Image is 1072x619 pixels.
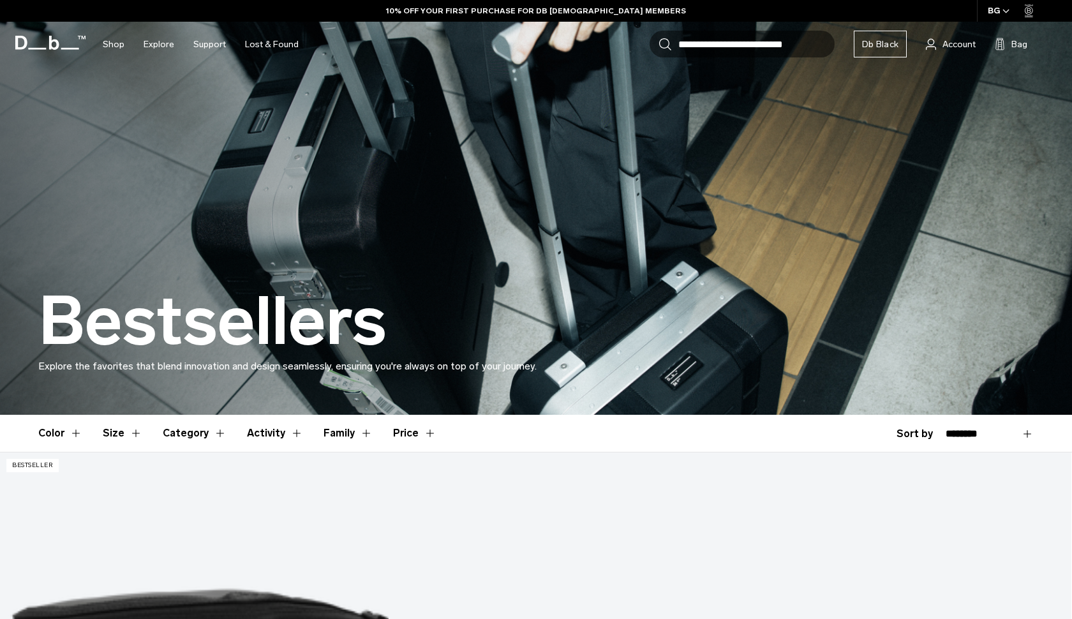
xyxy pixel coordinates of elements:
[245,22,299,67] a: Lost & Found
[144,22,174,67] a: Explore
[393,415,436,452] button: Toggle Price
[386,5,686,17] a: 10% OFF YOUR FIRST PURCHASE FOR DB [DEMOGRAPHIC_DATA] MEMBERS
[38,360,537,372] span: Explore the favorites that blend innovation and design seamlessly, ensuring you're always on top ...
[103,415,142,452] button: Toggle Filter
[324,415,373,452] button: Toggle Filter
[1011,38,1027,51] span: Bag
[926,36,976,52] a: Account
[38,285,387,359] h1: Bestsellers
[247,415,303,452] button: Toggle Filter
[942,38,976,51] span: Account
[163,415,227,452] button: Toggle Filter
[995,36,1027,52] button: Bag
[6,459,59,472] p: Bestseller
[854,31,907,57] a: Db Black
[93,22,308,67] nav: Main Navigation
[38,415,82,452] button: Toggle Filter
[193,22,226,67] a: Support
[103,22,124,67] a: Shop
